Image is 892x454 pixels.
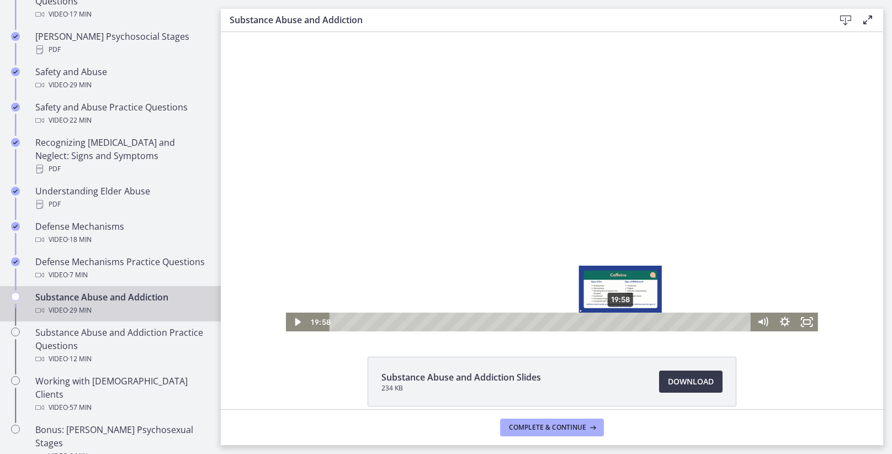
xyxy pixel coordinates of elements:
[35,220,208,246] div: Defense Mechanisms
[381,371,541,384] span: Substance Abuse and Addiction Slides
[35,30,208,56] div: [PERSON_NAME] Psychosocial Stages
[659,371,723,393] a: Download
[575,281,597,299] button: Fullscreen
[35,78,208,92] div: Video
[68,233,92,246] span: · 18 min
[553,281,575,299] button: Show settings menu
[35,136,208,176] div: Recognizing [MEDICAL_DATA] and Neglect: Signs and Symptoms
[500,419,604,436] button: Complete & continue
[11,32,20,41] i: Completed
[68,114,92,127] span: · 22 min
[68,268,88,282] span: · 7 min
[35,255,208,282] div: Defense Mechanisms Practice Questions
[381,384,541,393] span: 234 KB
[230,13,817,27] h3: Substance Abuse and Addiction
[35,114,208,127] div: Video
[11,257,20,266] i: Completed
[668,375,714,388] span: Download
[530,281,553,299] button: Mute
[35,374,208,414] div: Working with [DEMOGRAPHIC_DATA] Clients
[35,8,208,21] div: Video
[35,291,208,317] div: Substance Abuse and Addiction
[221,32,883,331] iframe: Video Lesson
[35,184,208,211] div: Understanding Elder Abuse
[35,43,208,56] div: PDF
[509,423,586,432] span: Complete & continue
[68,352,92,366] span: · 12 min
[35,65,208,92] div: Safety and Abuse
[35,162,208,176] div: PDF
[11,103,20,112] i: Completed
[35,326,208,366] div: Substance Abuse and Addiction Practice Questions
[35,401,208,414] div: Video
[35,101,208,127] div: Safety and Abuse Practice Questions
[35,268,208,282] div: Video
[68,401,92,414] span: · 57 min
[35,198,208,211] div: PDF
[11,67,20,76] i: Completed
[68,304,92,317] span: · 29 min
[11,187,20,196] i: Completed
[68,8,92,21] span: · 17 min
[68,78,92,92] span: · 29 min
[35,352,208,366] div: Video
[35,233,208,246] div: Video
[35,304,208,317] div: Video
[11,138,20,147] i: Completed
[11,222,20,231] i: Completed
